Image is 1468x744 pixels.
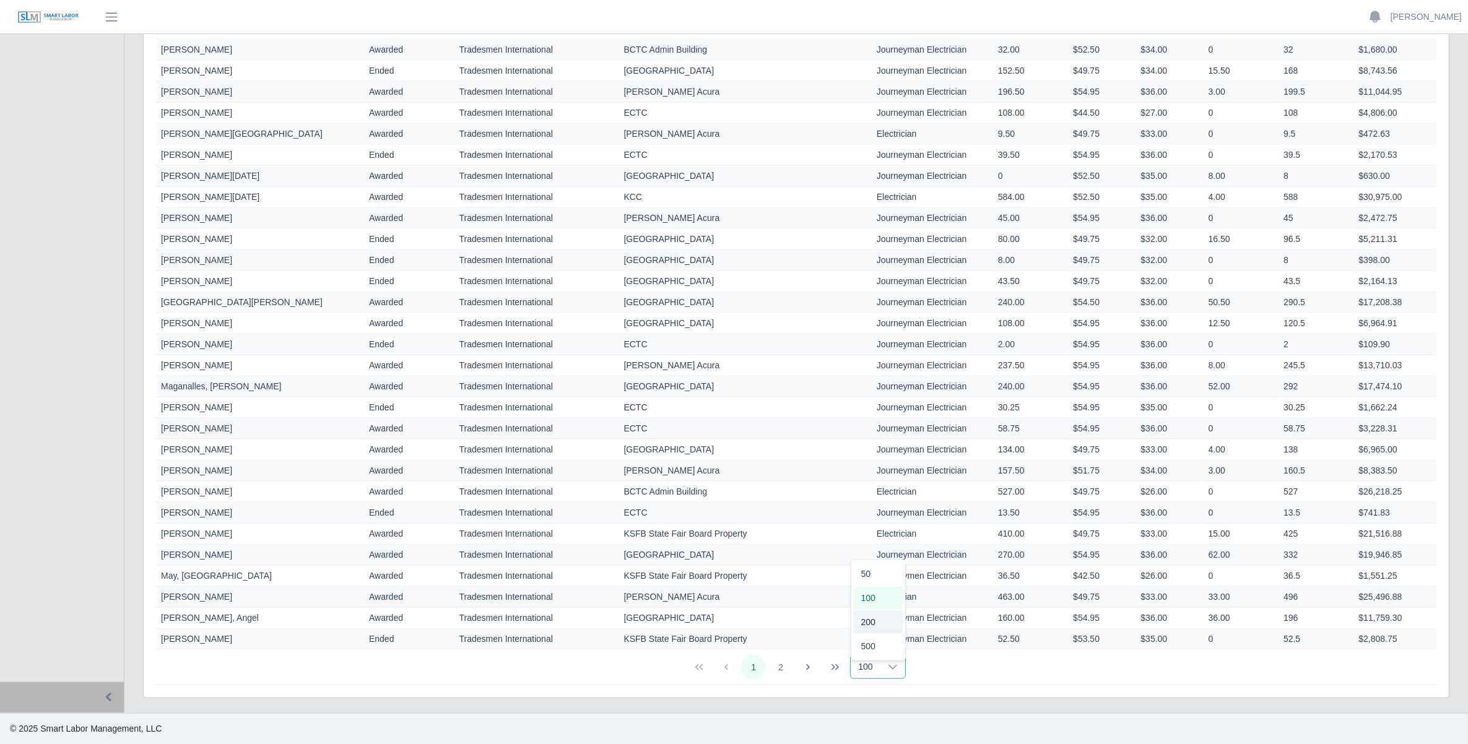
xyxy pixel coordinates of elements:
[619,334,871,355] td: ECTC
[1279,545,1353,566] td: 332
[156,271,364,292] td: [PERSON_NAME]
[454,503,619,524] td: Tradesmen International
[993,376,1068,397] td: 240.00
[1068,524,1136,545] td: $49.75
[1353,397,1436,418] td: $1,662.24
[993,334,1068,355] td: 2.00
[872,461,993,482] td: Journeyman Electrician
[454,334,619,355] td: Tradesmen International
[861,568,871,581] span: 50
[156,187,364,208] td: [PERSON_NAME][DATE]
[993,166,1068,187] td: 0
[993,145,1068,166] td: 39.50
[369,45,403,54] span: awarded
[156,313,364,334] td: [PERSON_NAME]
[1279,503,1353,524] td: 13.5
[1279,355,1353,376] td: 245.5
[156,439,364,461] td: [PERSON_NAME]
[1279,376,1353,397] td: 292
[872,313,993,334] td: Journeyman Electrician
[619,482,871,503] td: BCTC Admin Building
[1204,524,1279,545] td: 15.00
[1068,545,1136,566] td: $54.95
[619,61,871,82] td: [GEOGRAPHIC_DATA]
[369,150,394,160] span: ended
[1136,524,1204,545] td: $33.00
[369,423,403,433] span: awarded
[872,355,993,376] td: Journeyman Electrician
[156,208,364,229] td: [PERSON_NAME]
[993,292,1068,313] td: 240.00
[619,40,871,61] td: BCTC Admin Building
[156,524,364,545] td: [PERSON_NAME]
[872,503,993,524] td: Journeyman Electrician
[993,566,1068,587] td: 36.50
[1204,503,1279,524] td: 0
[369,213,403,223] span: awarded
[851,655,880,678] span: Rows per page
[156,166,364,187] td: [PERSON_NAME][DATE]
[872,208,993,229] td: Journeyman Electrician
[1353,271,1436,292] td: $2,164.13
[1068,397,1136,418] td: $54.95
[454,61,619,82] td: Tradesmen International
[1279,82,1353,103] td: 199.5
[369,108,403,118] span: awarded
[1353,376,1436,397] td: $17,474.10
[619,355,871,376] td: [PERSON_NAME] Acura
[1204,376,1279,397] td: 52.00
[768,655,793,680] button: Page 2
[619,545,871,566] td: [GEOGRAPHIC_DATA]
[1204,482,1279,503] td: 0
[156,334,364,355] td: [PERSON_NAME]
[156,229,364,250] td: [PERSON_NAME]
[1068,166,1136,187] td: $52.50
[1068,229,1136,250] td: $49.75
[993,439,1068,461] td: 134.00
[619,103,871,124] td: ECTC
[1204,124,1279,145] td: 0
[1136,418,1204,439] td: $36.00
[1136,40,1204,61] td: $34.00
[1068,482,1136,503] td: $49.75
[619,271,871,292] td: [GEOGRAPHIC_DATA]
[1136,503,1204,524] td: $36.00
[369,529,403,539] span: awarded
[619,166,871,187] td: [GEOGRAPHIC_DATA]
[1204,334,1279,355] td: 0
[993,355,1068,376] td: 237.50
[1068,40,1136,61] td: $52.50
[1204,187,1279,208] td: 4.00
[1136,250,1204,271] td: $32.00
[1204,82,1279,103] td: 3.00
[454,103,619,124] td: Tradesmen International
[454,166,619,187] td: Tradesmen International
[1068,292,1136,313] td: $54.50
[993,397,1068,418] td: 30.25
[369,87,403,97] span: awarded
[369,508,394,517] span: ended
[1353,482,1436,503] td: $26,218.25
[454,524,619,545] td: Tradesmen International
[369,339,394,349] span: ended
[993,313,1068,334] td: 108.00
[369,465,403,475] span: awarded
[872,82,993,103] td: Journeyman Electrician
[1353,40,1436,61] td: $1,680.00
[872,376,993,397] td: Journeyman Electrician
[1204,271,1279,292] td: 0
[369,276,394,286] span: ended
[1279,187,1353,208] td: 588
[1204,166,1279,187] td: 8.00
[619,439,871,461] td: [GEOGRAPHIC_DATA]
[156,61,364,82] td: [PERSON_NAME]
[1068,376,1136,397] td: $54.95
[1136,482,1204,503] td: $26.00
[872,292,993,313] td: Journeyman Electrician
[619,229,871,250] td: [GEOGRAPHIC_DATA]
[619,82,871,103] td: [PERSON_NAME] Acura
[872,397,993,418] td: Journeyman Electrician
[454,397,619,418] td: Tradesmen International
[17,11,79,24] img: SLM Logo
[156,82,364,103] td: [PERSON_NAME]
